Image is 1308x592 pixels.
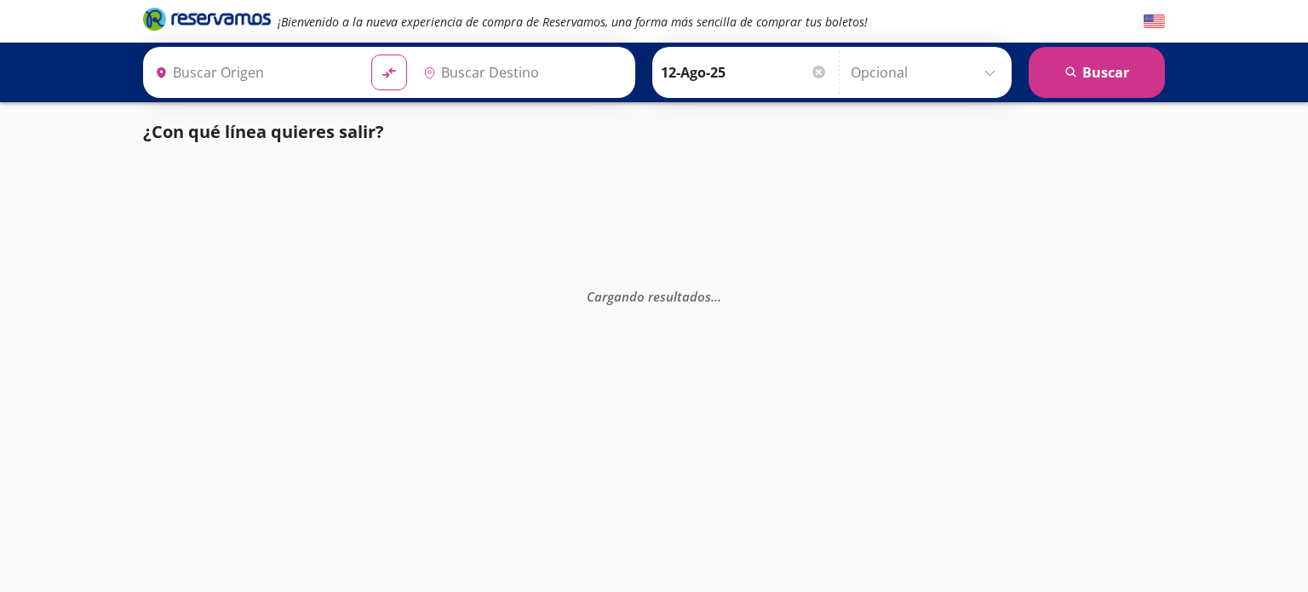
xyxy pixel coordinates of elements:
input: Elegir Fecha [661,51,828,94]
input: Buscar Origen [148,51,358,94]
em: ¡Bienvenido a la nueva experiencia de compra de Reservamos, una forma más sencilla de comprar tus... [278,14,868,30]
button: Buscar [1029,47,1165,98]
i: Brand Logo [143,6,271,32]
a: Brand Logo [143,6,271,37]
em: Cargando resultados [587,287,721,304]
span: . [718,287,721,304]
button: English [1144,11,1165,32]
input: Opcional [851,51,1003,94]
span: . [714,287,718,304]
p: ¿Con qué línea quieres salir? [143,119,384,145]
span: . [711,287,714,304]
input: Buscar Destino [416,51,626,94]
